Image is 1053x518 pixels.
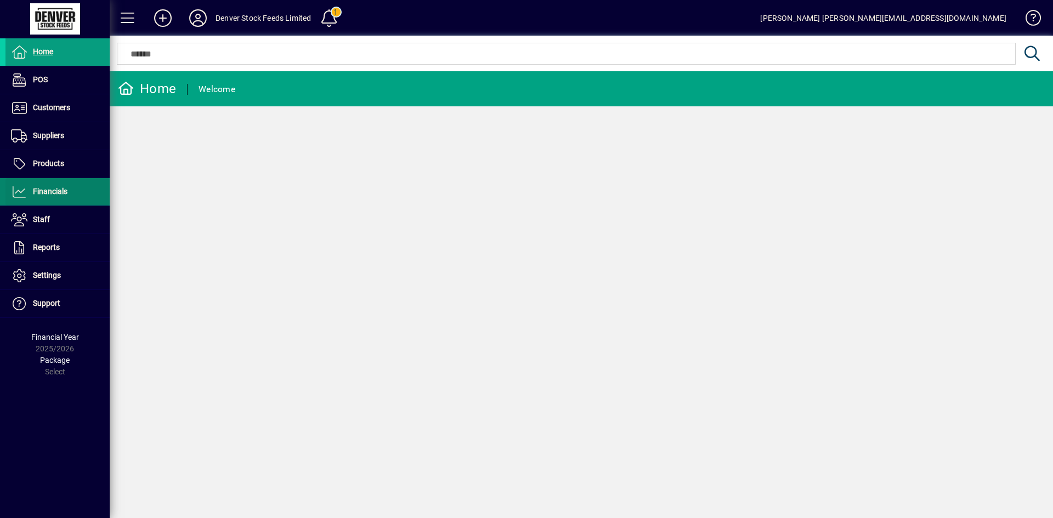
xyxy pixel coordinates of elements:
span: Settings [33,271,61,280]
span: Package [40,356,70,365]
div: Welcome [199,81,235,98]
a: Reports [5,234,110,261]
span: Financials [33,187,67,196]
a: Support [5,290,110,317]
a: Suppliers [5,122,110,150]
span: Financial Year [31,333,79,341]
a: Knowledge Base [1017,2,1039,38]
a: Settings [5,262,110,289]
div: Home [118,80,176,98]
a: Customers [5,94,110,122]
span: Staff [33,215,50,224]
div: [PERSON_NAME] [PERSON_NAME][EMAIL_ADDRESS][DOMAIN_NAME] [760,9,1006,27]
button: Profile [180,8,216,28]
a: Products [5,150,110,178]
span: Customers [33,103,70,112]
div: Denver Stock Feeds Limited [216,9,312,27]
a: Staff [5,206,110,234]
span: Home [33,47,53,56]
a: POS [5,66,110,94]
span: Products [33,159,64,168]
span: POS [33,75,48,84]
span: Support [33,299,60,308]
button: Add [145,8,180,28]
span: Suppliers [33,131,64,140]
a: Financials [5,178,110,206]
span: Reports [33,243,60,252]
